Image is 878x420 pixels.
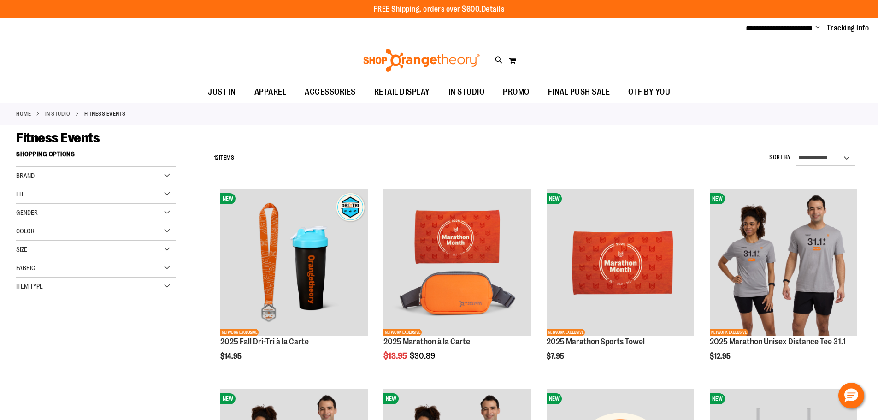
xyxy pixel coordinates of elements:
span: Fabric [16,264,35,272]
h2: Items [214,151,235,165]
a: Tracking Info [827,23,869,33]
span: NETWORK EXCLUSIVE [547,329,585,336]
a: 2025 Marathon Sports Towel [547,337,645,346]
img: Shop Orangetheory [362,49,481,72]
span: Fit [16,190,24,198]
p: FREE Shipping, orders over $600. [374,4,505,15]
div: product [379,184,536,384]
a: Home [16,110,31,118]
span: APPAREL [254,82,287,102]
span: OTF BY YOU [628,82,670,102]
span: NEW [220,393,236,404]
span: FINAL PUSH SALE [548,82,610,102]
a: 2025 Marathon à la Carte [383,337,470,346]
label: Sort By [769,154,791,161]
div: product [705,184,862,384]
span: IN STUDIO [448,82,485,102]
strong: Fitness Events [84,110,126,118]
span: Item Type [16,283,43,290]
span: NEW [220,193,236,204]
span: $14.95 [220,352,243,361]
img: 2025 Marathon à la Carte [383,189,531,336]
div: product [542,184,699,384]
span: NEW [547,393,562,404]
span: Brand [16,172,35,179]
span: NETWORK EXCLUSIVE [220,329,259,336]
span: $12.95 [710,352,732,361]
span: RETAIL DISPLAY [374,82,430,102]
a: 2025 Marathon Unisex Distance Tee 31.1 [710,337,846,346]
img: 2025 Marathon Unisex Distance Tee 31.1 [710,189,857,336]
a: 2025 Fall Dri-Tri à la Carte [220,337,309,346]
span: PROMO [503,82,530,102]
span: Fitness Events [16,130,100,146]
a: Details [482,5,505,13]
a: 2025 Fall Dri-Tri à la CarteNEWNETWORK EXCLUSIVE [220,189,368,337]
a: RETAIL DISPLAY [365,82,439,103]
span: NEW [383,393,399,404]
a: FINAL PUSH SALE [539,82,619,103]
a: OTF BY YOU [619,82,679,103]
span: NEW [547,193,562,204]
a: 2025 Marathon à la CarteNETWORK EXCLUSIVE [383,189,531,337]
span: NEW [710,393,725,404]
a: PROMO [494,82,539,103]
a: IN STUDIO [439,82,494,102]
span: NEW [710,193,725,204]
a: APPAREL [245,82,296,103]
span: Color [16,227,35,235]
span: Size [16,246,27,253]
span: ACCESSORIES [305,82,356,102]
img: 2025 Fall Dri-Tri à la Carte [220,189,368,336]
span: $30.89 [410,351,436,361]
span: NETWORK EXCLUSIVE [710,329,748,336]
a: 2025 Marathon Sports TowelNEWNETWORK EXCLUSIVE [547,189,694,337]
span: $7.95 [547,352,566,361]
span: Gender [16,209,38,216]
img: 2025 Marathon Sports Towel [547,189,694,336]
span: NETWORK EXCLUSIVE [383,329,422,336]
div: product [216,184,372,384]
span: 12 [214,154,219,161]
button: Hello, have a question? Let’s chat. [838,383,864,408]
strong: Shopping Options [16,146,176,167]
button: Account menu [815,24,820,33]
a: 2025 Marathon Unisex Distance Tee 31.1NEWNETWORK EXCLUSIVE [710,189,857,337]
span: $13.95 [383,351,408,361]
span: JUST IN [208,82,236,102]
a: ACCESSORIES [295,82,365,103]
a: JUST IN [199,82,245,103]
a: IN STUDIO [45,110,71,118]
